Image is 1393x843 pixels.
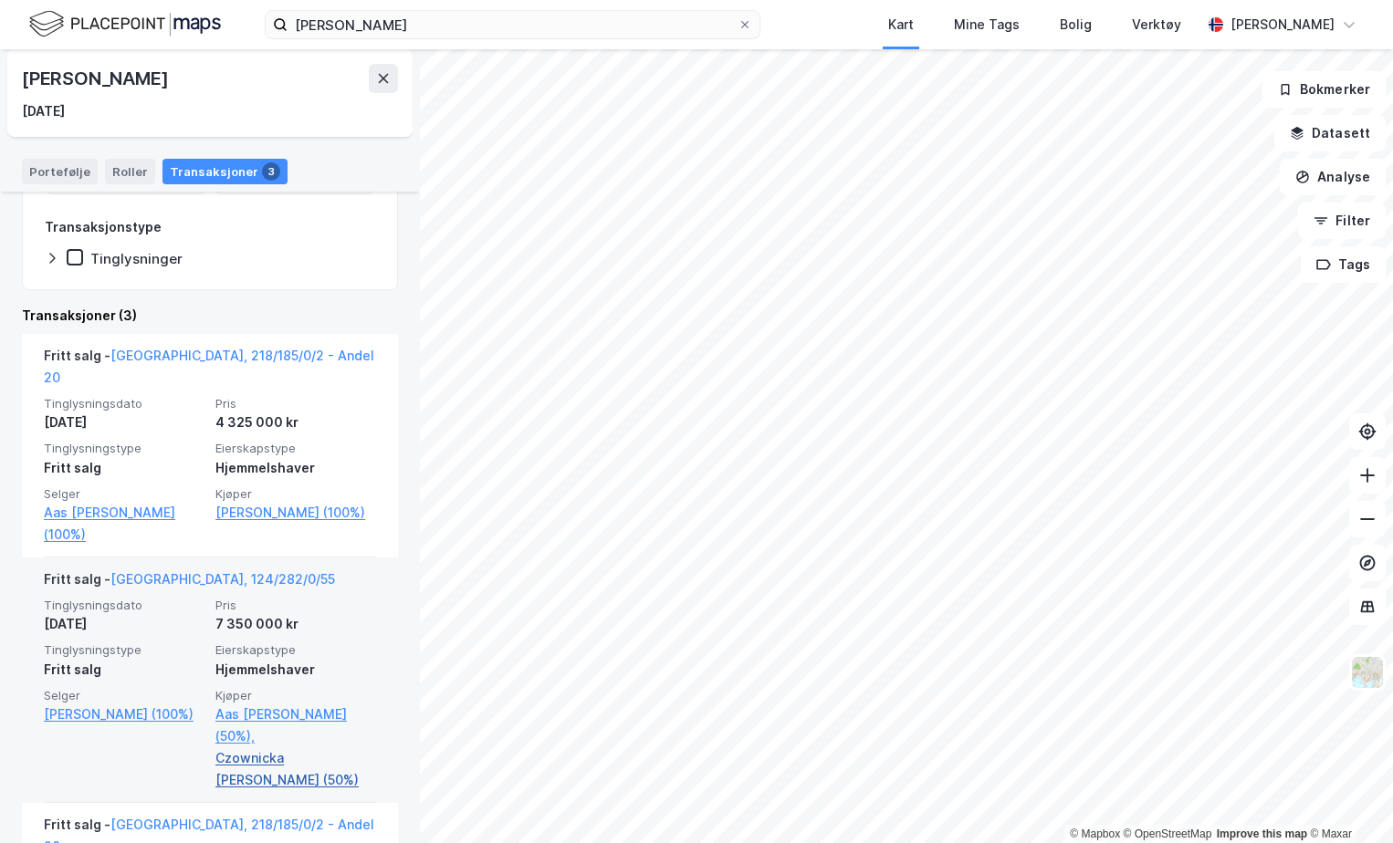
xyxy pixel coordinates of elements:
div: [DATE] [22,100,65,122]
div: Transaksjoner (3) [22,305,398,327]
div: 3 [262,162,280,181]
div: [PERSON_NAME] [22,64,172,93]
img: Z [1350,655,1385,690]
a: [GEOGRAPHIC_DATA], 218/185/0/2 - Andel 20 [44,348,374,385]
button: Datasett [1274,115,1386,151]
a: Czownicka [PERSON_NAME] (50%) [215,747,376,791]
span: Tinglysningsdato [44,598,204,613]
div: Hjemmelshaver [215,457,376,479]
a: OpenStreetMap [1124,827,1212,840]
div: Bolig [1060,14,1092,36]
a: Aas [PERSON_NAME] (50%), [215,703,376,747]
span: Kjøper [215,688,376,703]
a: [PERSON_NAME] (100%) [215,502,376,524]
div: Portefølje [22,159,98,184]
div: Fritt salg - [44,345,376,396]
div: Mine Tags [954,14,1020,36]
span: Tinglysningsdato [44,396,204,411]
a: Improve this map [1217,827,1307,840]
div: Fritt salg [44,457,204,479]
div: Kart [888,14,914,36]
div: 7 350 000 kr [215,613,376,635]
div: Tinglysninger [90,250,183,267]
div: Kontrollprogram for chat [1302,755,1393,843]
button: Filter [1298,203,1386,239]
div: Fritt salg - [44,568,335,598]
span: Tinglysningstype [44,441,204,456]
span: Kjøper [215,486,376,502]
span: Selger [44,486,204,502]
div: [DATE] [44,411,204,433]
div: [DATE] [44,613,204,635]
div: Roller [105,159,155,184]
input: Søk på adresse, matrikkel, gårdeiere, leietakere eller personer [288,11,738,38]
div: Transaksjonstype [45,216,162,238]
a: [PERSON_NAME] (100%) [44,703,204,725]
a: Aas [PERSON_NAME] (100%) [44,502,204,546]
a: [GEOGRAPHIC_DATA], 124/282/0/55 [110,571,335,587]
div: Hjemmelshaver [215,659,376,681]
span: Eierskapstype [215,441,376,456]
span: Selger [44,688,204,703]
button: Bokmerker [1262,71,1386,108]
button: Tags [1301,246,1386,283]
div: Verktøy [1132,14,1181,36]
div: Fritt salg [44,659,204,681]
span: Tinglysningstype [44,642,204,658]
span: Pris [215,396,376,411]
a: Mapbox [1070,827,1120,840]
div: [PERSON_NAME] [1231,14,1335,36]
img: logo.f888ab2527a4732fd821a326f86c7f29.svg [29,8,221,40]
button: Analyse [1280,159,1386,195]
div: Transaksjoner [162,159,288,184]
span: Eierskapstype [215,642,376,658]
span: Pris [215,598,376,613]
div: 4 325 000 kr [215,411,376,433]
iframe: Chat Widget [1302,755,1393,843]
